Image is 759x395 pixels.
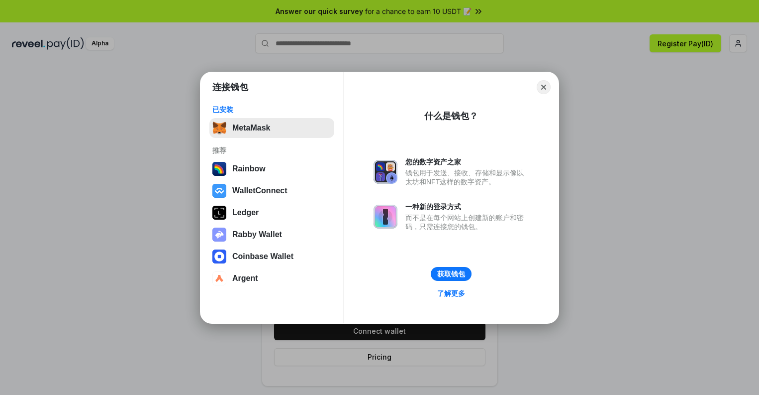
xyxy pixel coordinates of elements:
button: MetaMask [209,118,334,138]
div: 推荐 [212,146,331,155]
div: 您的数字资产之家 [405,157,529,166]
div: Rabby Wallet [232,230,282,239]
div: 已安装 [212,105,331,114]
img: svg+xml,%3Csvg%20width%3D%2228%22%20height%3D%2228%22%20viewBox%3D%220%200%2028%2028%22%20fill%3D... [212,250,226,263]
button: Argent [209,268,334,288]
img: svg+xml,%3Csvg%20xmlns%3D%22http%3A%2F%2Fwww.w3.org%2F2000%2Fsvg%22%20fill%3D%22none%22%20viewBox... [374,205,397,229]
img: svg+xml,%3Csvg%20fill%3D%22none%22%20height%3D%2233%22%20viewBox%3D%220%200%2035%2033%22%20width%... [212,121,226,135]
div: Argent [232,274,258,283]
div: 钱包用于发送、接收、存储和显示像以太坊和NFT这样的数字资产。 [405,168,529,186]
button: Rabby Wallet [209,225,334,245]
div: 而不是在每个网站上创建新的账户和密码，只需连接您的钱包。 [405,213,529,231]
div: Coinbase Wallet [232,252,293,261]
div: WalletConnect [232,186,287,195]
div: 什么是钱包？ [424,110,478,122]
button: Close [537,80,551,94]
a: 了解更多 [431,287,471,300]
button: Coinbase Wallet [209,247,334,266]
img: svg+xml,%3Csvg%20xmlns%3D%22http%3A%2F%2Fwww.w3.org%2F2000%2Fsvg%22%20fill%3D%22none%22%20viewBox... [212,228,226,242]
img: svg+xml,%3Csvg%20xmlns%3D%22http%3A%2F%2Fwww.w3.org%2F2000%2Fsvg%22%20width%3D%2228%22%20height%3... [212,206,226,220]
h1: 连接钱包 [212,81,248,93]
div: Ledger [232,208,259,217]
img: svg+xml,%3Csvg%20xmlns%3D%22http%3A%2F%2Fwww.w3.org%2F2000%2Fsvg%22%20fill%3D%22none%22%20viewBox... [374,160,397,184]
button: WalletConnect [209,181,334,201]
div: 了解更多 [437,289,465,298]
img: svg+xml,%3Csvg%20width%3D%2228%22%20height%3D%2228%22%20viewBox%3D%220%200%2028%2028%22%20fill%3D... [212,271,226,285]
button: Rainbow [209,159,334,179]
button: Ledger [209,203,334,223]
div: 获取钱包 [437,269,465,278]
div: 一种新的登录方式 [405,202,529,211]
img: svg+xml,%3Csvg%20width%3D%22120%22%20height%3D%22120%22%20viewBox%3D%220%200%20120%20120%22%20fil... [212,162,226,176]
div: Rainbow [232,164,266,173]
button: 获取钱包 [431,267,472,281]
img: svg+xml,%3Csvg%20width%3D%2228%22%20height%3D%2228%22%20viewBox%3D%220%200%2028%2028%22%20fill%3D... [212,184,226,198]
div: MetaMask [232,124,270,132]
